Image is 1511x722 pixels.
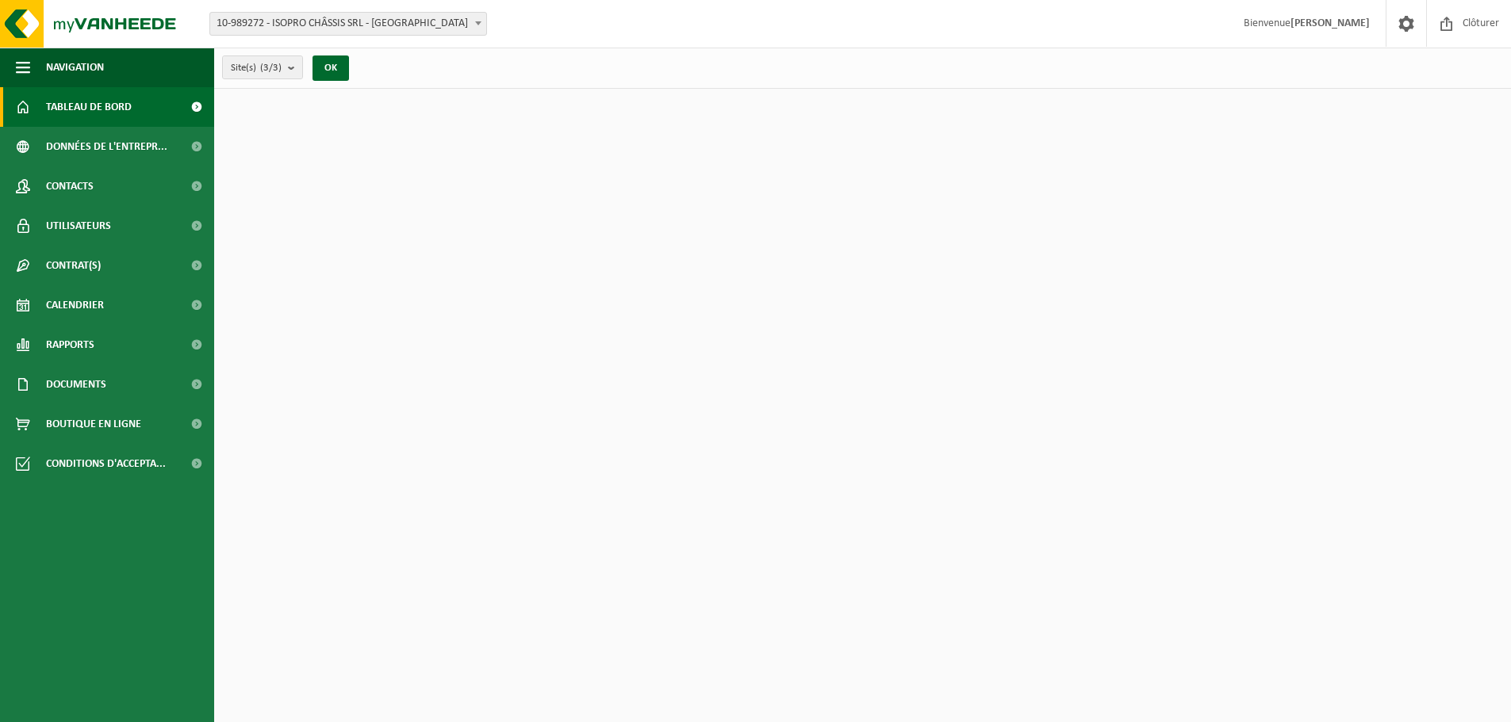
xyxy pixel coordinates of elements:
[46,87,132,127] span: Tableau de bord
[46,404,141,444] span: Boutique en ligne
[1290,17,1370,29] strong: [PERSON_NAME]
[46,285,104,325] span: Calendrier
[260,63,282,73] count: (3/3)
[222,55,303,79] button: Site(s)(3/3)
[46,325,94,365] span: Rapports
[46,246,101,285] span: Contrat(s)
[46,365,106,404] span: Documents
[231,56,282,80] span: Site(s)
[46,166,94,206] span: Contacts
[46,206,111,246] span: Utilisateurs
[46,127,167,166] span: Données de l'entrepr...
[46,444,166,483] span: Conditions d'accepta...
[210,13,486,35] span: 10-989272 - ISOPRO CHÂSSIS SRL - MONT-SUR-MARCHIENNE
[46,48,104,87] span: Navigation
[209,12,487,36] span: 10-989272 - ISOPRO CHÂSSIS SRL - MONT-SUR-MARCHIENNE
[313,55,349,81] button: OK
